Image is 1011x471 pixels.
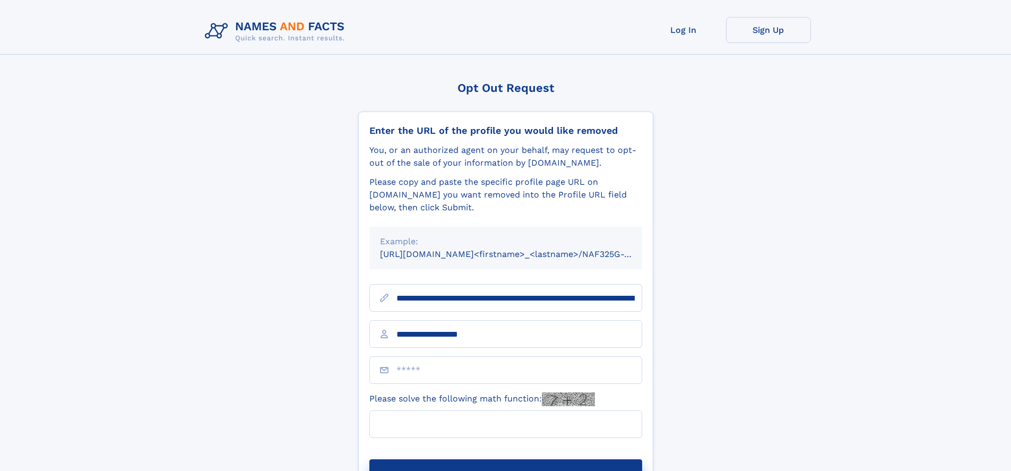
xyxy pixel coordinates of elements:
[641,17,726,43] a: Log In
[380,235,632,248] div: Example:
[369,392,595,406] label: Please solve the following math function:
[369,176,642,214] div: Please copy and paste the specific profile page URL on [DOMAIN_NAME] you want removed into the Pr...
[369,125,642,136] div: Enter the URL of the profile you would like removed
[358,81,653,95] div: Opt Out Request
[726,17,811,43] a: Sign Up
[369,144,642,169] div: You, or an authorized agent on your behalf, may request to opt-out of the sale of your informatio...
[201,17,353,46] img: Logo Names and Facts
[380,249,662,259] small: [URL][DOMAIN_NAME]<firstname>_<lastname>/NAF325G-xxxxxxxx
